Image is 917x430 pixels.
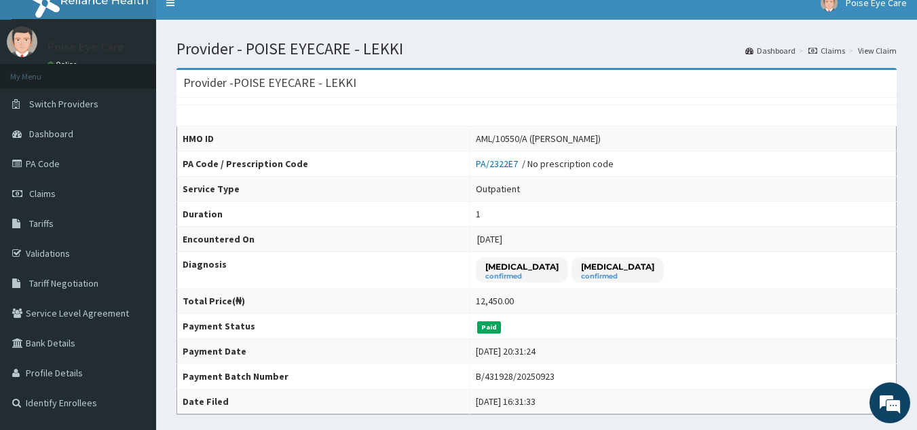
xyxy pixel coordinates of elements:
div: B/431928/20250923 [476,370,555,383]
div: 12,450.00 [476,294,514,308]
p: Poise Eye Care [48,41,124,53]
th: Payment Status [177,314,470,339]
th: Duration [177,202,470,227]
img: User Image [7,26,37,57]
a: Claims [808,45,845,56]
div: 1 [476,207,481,221]
p: [MEDICAL_DATA] [485,261,559,272]
a: Dashboard [745,45,796,56]
h1: Provider - POISE EYECARE - LEKKI [176,40,897,58]
span: Tariff Negotiation [29,277,98,289]
span: Claims [29,187,56,200]
th: Service Type [177,177,470,202]
div: / No prescription code [476,157,614,171]
a: Online [48,60,80,69]
small: confirmed [581,273,654,280]
small: confirmed [485,273,559,280]
a: PA/2322E7 [476,158,522,170]
th: Total Price(₦) [177,289,470,314]
p: [MEDICAL_DATA] [581,261,654,272]
span: Tariffs [29,217,54,230]
span: Switch Providers [29,98,98,110]
th: Payment Batch Number [177,364,470,389]
div: Outpatient [476,182,520,196]
div: [DATE] 20:31:24 [476,344,536,358]
div: AML/10550/A ([PERSON_NAME]) [476,132,601,145]
a: View Claim [858,45,897,56]
th: Payment Date [177,339,470,364]
th: HMO ID [177,126,470,151]
span: Paid [477,321,502,334]
th: Date Filed [177,389,470,414]
th: Diagnosis [177,252,470,289]
th: Encountered On [177,227,470,252]
h3: Provider - POISE EYECARE - LEKKI [183,77,356,89]
span: [DATE] [477,233,502,245]
span: Dashboard [29,128,73,140]
th: PA Code / Prescription Code [177,151,470,177]
div: [DATE] 16:31:33 [476,395,536,408]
